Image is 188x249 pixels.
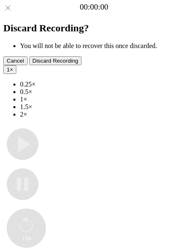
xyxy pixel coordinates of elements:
[20,103,185,111] li: 1.5×
[3,56,28,65] button: Cancel
[20,111,185,118] li: 2×
[20,88,185,96] li: 0.5×
[7,66,10,73] span: 1
[3,65,16,74] button: 1×
[20,81,185,88] li: 0.25×
[20,96,185,103] li: 1×
[29,56,82,65] button: Discard Recording
[3,23,185,34] h2: Discard Recording?
[20,42,185,50] li: You will not be able to recover this once discarded.
[80,3,108,12] a: 00:00:00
